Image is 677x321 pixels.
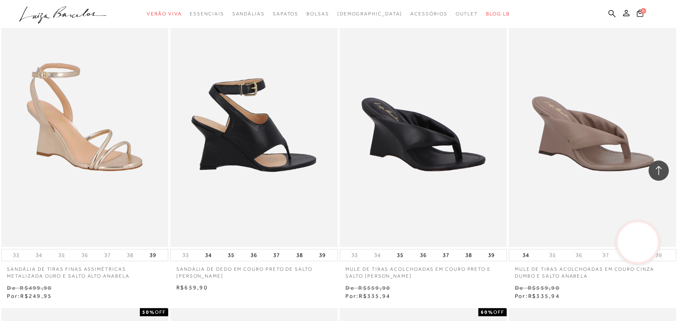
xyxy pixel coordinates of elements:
[273,6,298,21] a: categoryNavScreenReaderText
[520,249,531,261] button: 34
[147,11,182,17] span: Verão Viva
[634,9,646,20] button: 0
[515,293,560,299] span: Por:
[7,285,16,291] small: De
[20,285,52,291] small: R$499,90
[1,261,169,280] a: SANDÁLIA DE TIRAS FINAS ASSIMÉTRICAS METALIZADA OURO E SALTO ALTO ANABELA
[190,11,224,17] span: Essenciais
[155,309,166,315] span: OFF
[346,285,354,291] small: De
[142,309,155,315] strong: 50%
[79,251,90,259] button: 36
[56,251,68,259] button: 35
[180,251,191,259] button: 33
[271,249,282,261] button: 37
[509,261,676,280] a: MULE DE TIRAS ACOLCHOADAS EM COURO CINZA DUMBO E SALTO ANABELA
[203,249,214,261] button: 34
[232,6,265,21] a: categoryNavScreenReaderText
[7,293,52,299] span: Por:
[346,293,391,299] span: Por:
[11,251,22,259] button: 33
[486,11,510,17] span: BLOG LB
[547,251,558,259] button: 35
[528,293,560,299] span: R$335,94
[486,249,497,261] button: 39
[456,6,478,21] a: categoryNavScreenReaderText
[225,249,237,261] button: 35
[349,251,360,259] button: 33
[456,11,478,17] span: Outlet
[337,6,403,21] a: noSubCategoriesText
[411,6,448,21] a: categoryNavScreenReaderText
[306,11,329,17] span: Bolsas
[358,285,390,291] small: R$559,90
[359,293,390,299] span: R$335,94
[232,11,265,17] span: Sandálias
[306,6,329,21] a: categoryNavScreenReaderText
[515,285,523,291] small: De
[528,285,560,291] small: R$559,90
[33,251,45,259] button: 34
[463,249,474,261] button: 38
[190,6,224,21] a: categoryNavScreenReaderText
[317,249,328,261] button: 39
[641,8,646,14] span: 0
[147,6,182,21] a: categoryNavScreenReaderText
[337,11,403,17] span: [DEMOGRAPHIC_DATA]
[176,284,208,291] span: R$659,90
[481,309,493,315] strong: 60%
[372,251,383,259] button: 34
[102,251,113,259] button: 37
[273,11,298,17] span: Sapatos
[573,251,585,259] button: 36
[493,309,504,315] span: OFF
[20,293,52,299] span: R$249,95
[486,6,510,21] a: BLOG LB
[170,261,338,280] a: SANDÁLIA DE DEDO EM COURO PRETO DE SALTO [PERSON_NAME]
[294,249,305,261] button: 38
[340,261,507,280] a: MULE DE TIRAS ACOLCHOADAS EM COURO PRETO E SALTO [PERSON_NAME]
[418,249,429,261] button: 36
[124,251,136,259] button: 38
[395,249,406,261] button: 35
[440,249,452,261] button: 37
[248,249,259,261] button: 36
[411,11,448,17] span: Acessórios
[147,249,159,261] button: 39
[600,251,611,259] button: 37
